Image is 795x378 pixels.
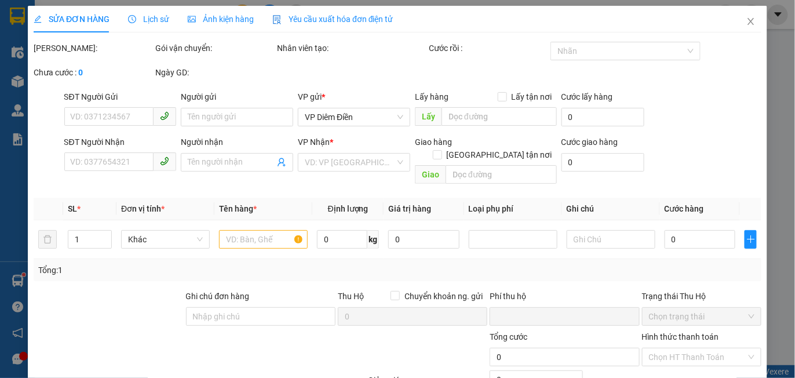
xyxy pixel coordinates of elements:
div: [PERSON_NAME]: [34,42,153,54]
label: Cước lấy hàng [561,92,613,101]
span: Tên hàng [219,204,257,213]
div: Ngày GD: [155,66,275,79]
div: Phí thu hộ [490,290,639,307]
span: VP Nhận [298,137,330,147]
span: Khác [128,231,203,248]
span: Chọn trạng thái [649,308,754,325]
span: Lấy tận nơi [507,90,557,103]
th: Ghi chú [562,198,660,220]
img: icon [272,15,282,24]
button: delete [38,230,57,249]
input: Ghi chú đơn hàng [186,307,335,326]
span: SỬA ĐƠN HÀNG [34,14,110,24]
span: Ảnh kiện hàng [188,14,254,24]
span: plus [745,235,756,244]
div: SĐT Người Nhận [64,136,177,148]
span: Đơn vị tính [121,204,165,213]
span: Giao [415,165,446,184]
button: plus [745,230,757,249]
div: Người nhận [181,136,293,148]
span: picture [188,15,196,23]
input: Cước giao hàng [561,153,644,172]
input: Cước lấy hàng [561,108,644,126]
span: Chuyển khoản ng. gửi [400,290,487,303]
input: Dọc đường [442,107,556,126]
span: clock-circle [128,15,136,23]
button: Close [735,6,767,38]
div: VP gửi [298,90,410,103]
span: phone [160,111,169,121]
label: Hình thức thanh toán [642,332,719,341]
label: Ghi chú đơn hàng [186,292,250,301]
b: 0 [78,68,83,77]
span: edit [34,15,42,23]
div: Trạng thái Thu Hộ [642,290,761,303]
span: Lấy hàng [415,92,448,101]
th: Loại phụ phí [464,198,562,220]
div: Chưa cước : [34,66,153,79]
span: Định lượng [328,204,369,213]
span: kg [367,230,379,249]
span: close [746,17,756,26]
div: SĐT Người Gửi [64,90,177,103]
input: Ghi Chú [567,230,655,249]
input: VD: Bàn, Ghế [219,230,308,249]
input: Dọc đường [446,165,556,184]
span: [GEOGRAPHIC_DATA] tận nơi [442,148,557,161]
div: Cước rồi : [429,42,548,54]
span: Tổng cước [490,332,527,341]
span: phone [160,157,169,166]
label: Cước giao hàng [561,137,618,147]
div: Gói vận chuyển: [155,42,275,54]
span: SL [68,204,77,213]
span: Cước hàng [665,204,704,213]
span: Lấy [415,107,442,126]
div: Người gửi [181,90,293,103]
div: Nhân viên tạo: [277,42,426,54]
div: Tổng: 1 [38,264,308,277]
span: Giá trị hàng [388,204,431,213]
span: Yêu cầu xuất hóa đơn điện tử [272,14,393,24]
span: Lịch sử [128,14,169,24]
span: Thu Hộ [338,292,364,301]
span: Giao hàng [415,137,452,147]
span: VP Diêm Điền [305,108,403,126]
span: user-add [277,158,286,167]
